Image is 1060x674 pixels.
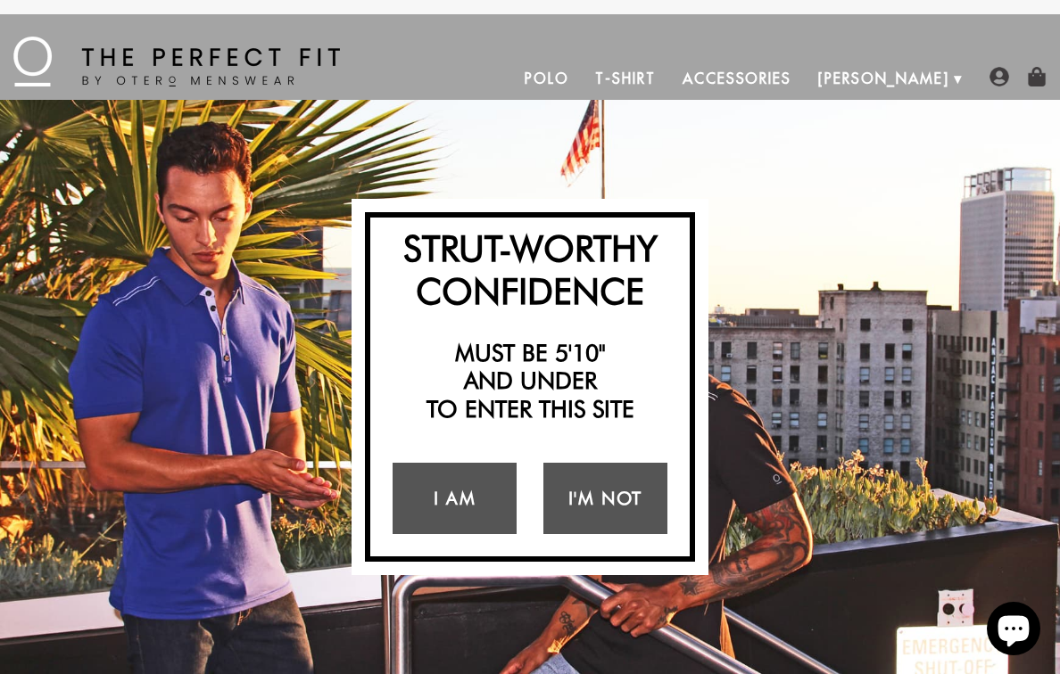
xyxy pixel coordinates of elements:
[393,463,517,534] a: I Am
[543,463,667,534] a: I'm Not
[1027,67,1047,86] img: shopping-bag-icon.png
[379,339,681,423] h2: Must be 5'10" and under to enter this site
[669,57,805,100] a: Accessories
[511,57,583,100] a: Polo
[805,57,963,100] a: [PERSON_NAME]
[13,37,340,86] img: The Perfect Fit - by Otero Menswear - Logo
[379,226,681,312] h2: Strut-Worthy Confidence
[990,67,1009,86] img: user-account-icon.png
[981,602,1046,660] inbox-online-store-chat: Shopify online store chat
[582,57,668,100] a: T-Shirt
